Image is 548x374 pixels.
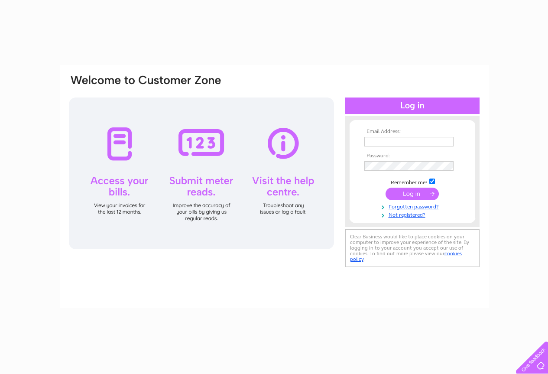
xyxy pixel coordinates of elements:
[364,202,463,210] a: Forgotten password?
[386,188,439,200] input: Submit
[362,153,463,159] th: Password:
[350,250,462,262] a: cookies policy
[345,229,480,267] div: Clear Business would like to place cookies on your computer to improve your experience of the sit...
[362,177,463,186] td: Remember me?
[362,129,463,135] th: Email Address:
[364,210,463,218] a: Not registered?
